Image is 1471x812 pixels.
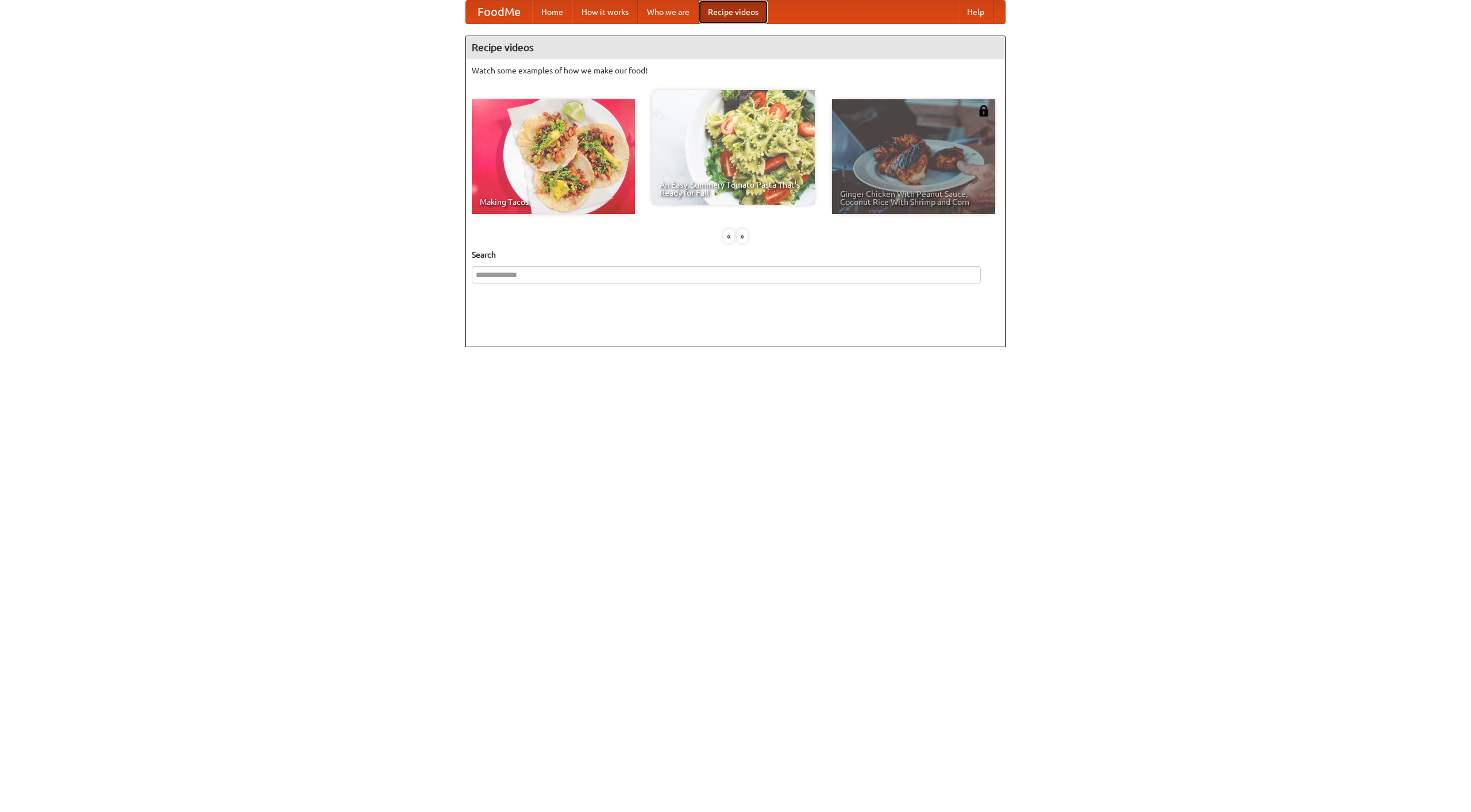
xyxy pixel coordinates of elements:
h5: Search [472,249,999,261]
a: FoodMe [466,1,532,24]
a: Home [532,1,572,24]
a: Recipe videos [699,1,768,24]
img: 483408.png [978,105,989,116]
h4: Recipe videos [466,36,1005,59]
div: « [723,229,734,243]
span: Making Tacos [480,198,627,206]
p: Watch some examples of how we make our food! [472,65,999,76]
a: An Easy, Summery Tomato Pasta That's Ready for Fall [652,90,815,205]
a: Help [958,1,993,24]
div: » [737,229,748,243]
a: Making Tacos [472,99,635,214]
a: How it works [572,1,638,24]
span: An Easy, Summery Tomato Pasta That's Ready for Fall [660,181,807,197]
a: Who we are [638,1,699,24]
